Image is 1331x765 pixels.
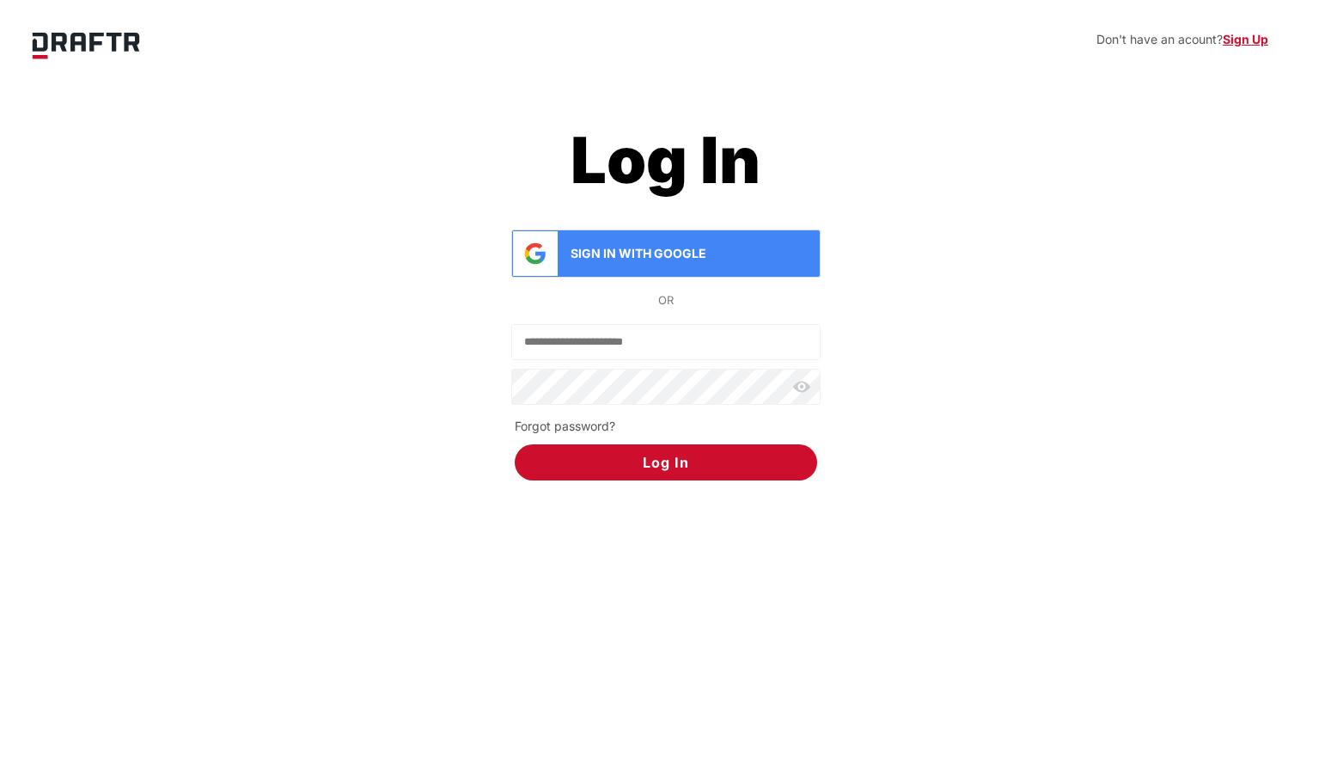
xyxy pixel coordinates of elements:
[515,419,615,433] a: Forgot password?
[512,370,820,404] input: Password
[515,444,817,480] button: Log In
[793,381,810,393] label: Show password
[494,117,838,203] div: Log In
[185,30,1268,49] p: Don't have an acount?
[17,17,155,70] img: logo-white.svg
[1223,32,1268,46] a: Sign Up
[658,293,674,307] span: or
[643,444,689,480] span: Log In
[512,325,820,359] input: Email
[512,231,820,276] div: Sign in with Google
